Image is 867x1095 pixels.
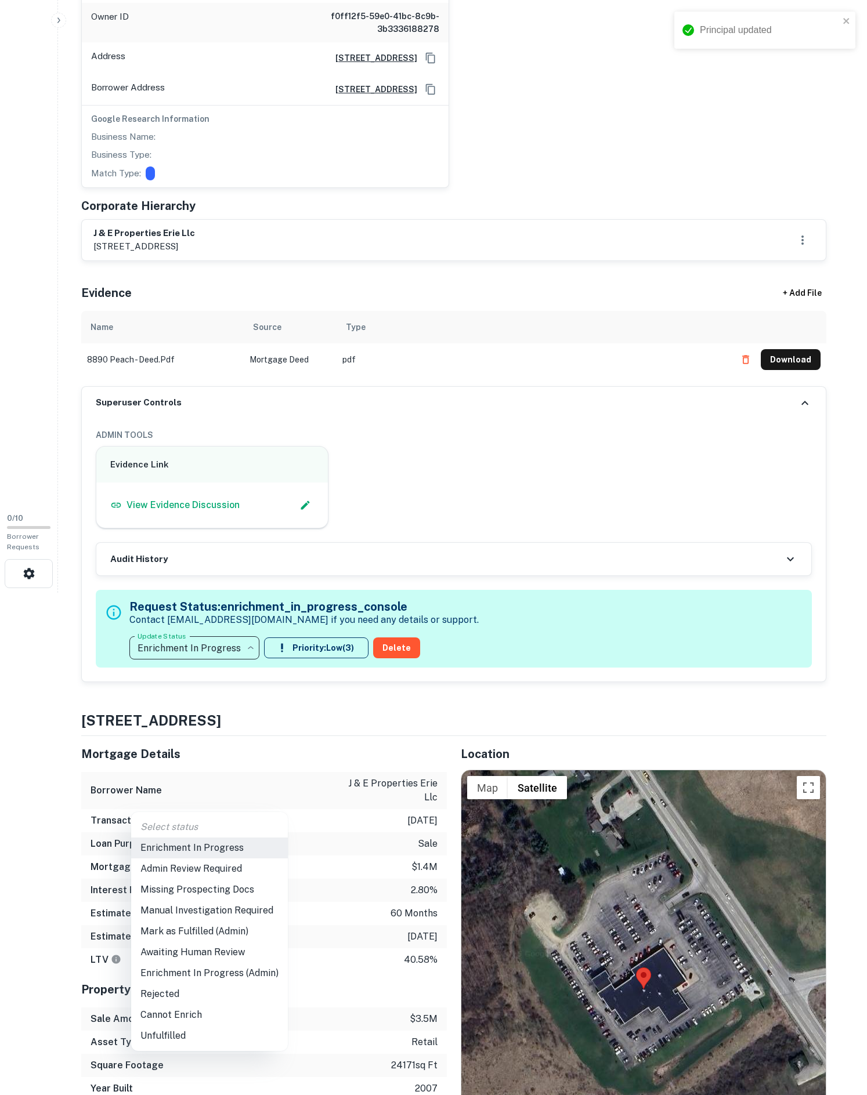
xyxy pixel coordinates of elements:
li: Manual Investigation Required [131,900,288,921]
iframe: Chat Widget [809,1002,867,1058]
li: Missing Prospecting Docs [131,879,288,900]
li: Admin Review Required [131,858,288,879]
li: Rejected [131,984,288,1005]
li: Enrichment In Progress (Admin) [131,963,288,984]
div: Principal updated [700,23,839,37]
li: Mark as Fulfilled (Admin) [131,921,288,942]
li: Enrichment In Progress [131,837,288,858]
li: Unfulfilled [131,1025,288,1046]
button: close [843,16,851,27]
li: Awaiting Human Review [131,942,288,963]
li: Cannot Enrich [131,1005,288,1025]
